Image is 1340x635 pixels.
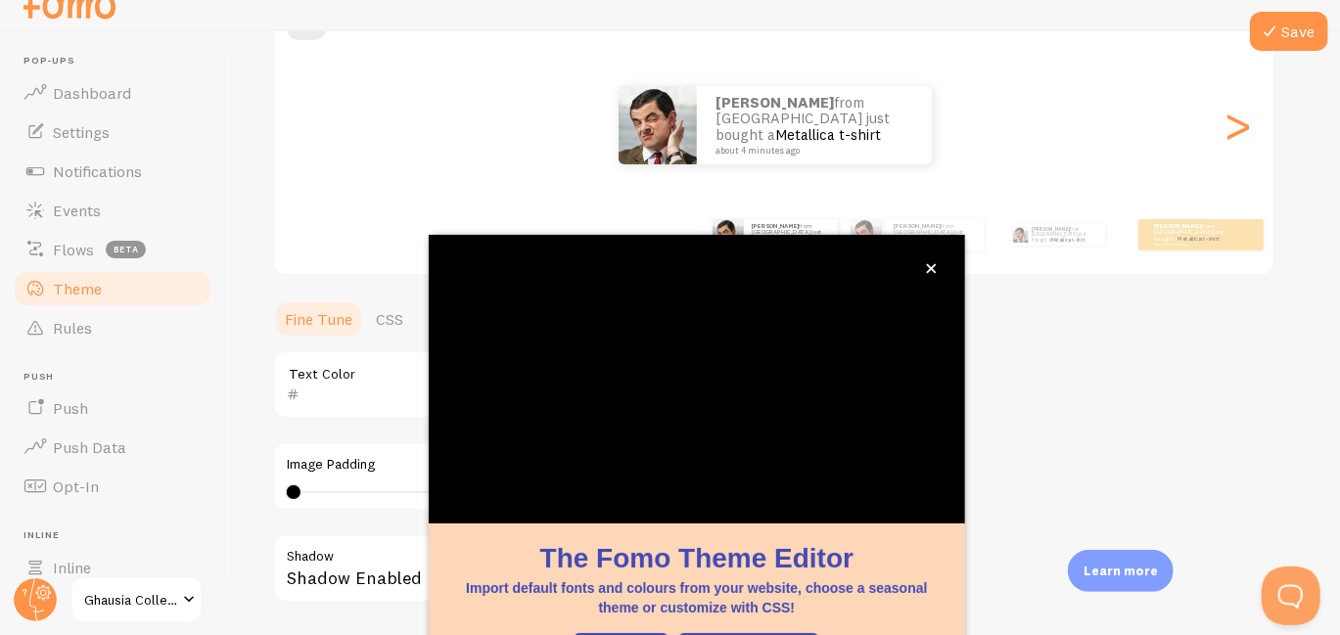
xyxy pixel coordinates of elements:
[452,578,942,617] p: Import default fonts and colours from your website, choose a seasonal theme or customize with CSS!
[1032,226,1071,232] strong: [PERSON_NAME]
[1262,567,1320,625] iframe: Help Scout Beacon - Open
[53,318,92,338] span: Rules
[273,299,364,339] a: Fine Tune
[1051,237,1085,243] a: Metallica t-shirt
[273,534,860,606] div: Shadow Enabled
[53,240,94,259] span: Flows
[53,279,102,298] span: Theme
[894,222,976,247] p: from [GEOGRAPHIC_DATA] just bought a
[23,55,213,68] span: Pop-ups
[776,125,882,144] a: Metallica t-shirt
[1012,227,1028,243] img: Fomo
[12,152,213,191] a: Notifications
[12,191,213,230] a: Events
[12,467,213,506] a: Opt-In
[364,299,415,339] a: CSS
[619,86,697,164] img: Fomo
[12,113,213,152] a: Settings
[53,437,126,457] span: Push Data
[752,222,799,230] strong: [PERSON_NAME]
[1154,222,1201,230] strong: [PERSON_NAME]
[106,241,146,258] span: beta
[1178,235,1220,243] a: Metallica t-shirt
[1032,224,1097,246] p: from [GEOGRAPHIC_DATA] just bought a
[1068,550,1174,592] div: Learn more
[12,230,213,269] a: Flows beta
[894,243,974,247] small: about 4 minutes ago
[1084,562,1158,580] p: Learn more
[70,576,203,623] a: Ghausia Collection
[716,93,835,112] strong: [PERSON_NAME]
[53,398,88,418] span: Push
[1250,12,1328,51] button: Save
[921,258,942,279] button: close,
[23,371,213,384] span: Push
[53,201,101,220] span: Events
[12,308,213,347] a: Rules
[53,476,99,496] span: Opt-In
[12,428,213,467] a: Push Data
[894,222,941,230] strong: [PERSON_NAME]
[53,558,91,577] span: Inline
[53,83,131,103] span: Dashboard
[53,122,110,142] span: Settings
[716,95,912,156] p: from [GEOGRAPHIC_DATA] just bought a
[23,529,213,542] span: Inline
[1154,222,1232,247] p: from [GEOGRAPHIC_DATA] just bought a
[452,539,942,577] h1: The Fomo Theme Editor
[716,146,906,156] small: about 4 minutes ago
[53,161,142,181] span: Notifications
[84,588,177,612] span: Ghausia Collection
[287,456,847,474] label: Image Padding
[12,388,213,428] a: Push
[1154,243,1230,247] small: about 4 minutes ago
[1226,55,1250,196] div: Next slide
[752,222,830,247] p: from [GEOGRAPHIC_DATA] just bought a
[851,219,882,250] img: Fomo
[12,548,213,587] a: Inline
[12,73,213,113] a: Dashboard
[12,269,213,308] a: Theme
[713,219,744,250] img: Fomo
